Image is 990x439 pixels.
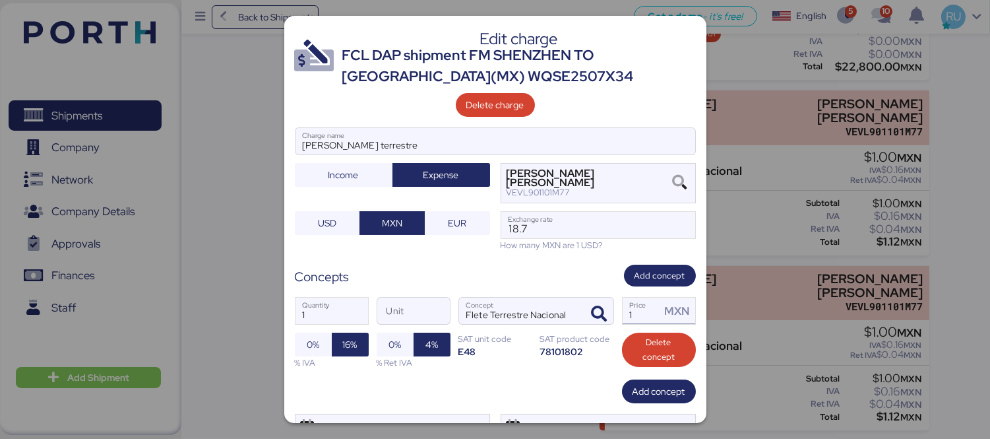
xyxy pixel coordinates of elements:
button: EUR [425,211,490,235]
div: Edit charge [342,33,696,45]
button: Delete concept [622,333,696,367]
button: ConceptConcept [586,300,613,328]
div: % Ret IVA [377,356,450,369]
div: % IVA [295,356,369,369]
span: 4% [425,337,438,353]
div: [PERSON_NAME] [PERSON_NAME] [507,169,669,188]
div: E48 [458,345,532,358]
input: Exchange rate [501,212,695,238]
button: USD [295,211,360,235]
span: USD [318,215,336,231]
span: MXN [382,215,402,231]
button: 0% [295,333,332,356]
button: Delete charge [456,93,535,117]
span: Delete charge [466,97,524,113]
div: SAT product code [540,333,614,345]
button: 4% [414,333,450,356]
input: Charge name [295,128,695,154]
span: Income [328,167,359,183]
span: Add concept [634,269,685,283]
div: How many MXN are 1 USD? [501,239,696,252]
button: Expense [392,163,490,187]
span: 0% [307,337,319,353]
div: Concepts [295,267,350,287]
span: 16% [343,337,357,353]
input: Price [623,298,661,324]
div: FCL DAP shipment FM SHENZHEN TO [GEOGRAPHIC_DATA](MX) WQSE2507X34 [342,45,696,88]
span: EUR [448,215,466,231]
div: 78101802 [540,345,614,358]
span: Expense [423,167,459,183]
span: Delete concept [633,335,685,364]
button: 0% [377,333,414,356]
button: 16% [332,333,369,356]
div: VEVL901101M77 [507,188,669,197]
button: MXN [359,211,425,235]
span: Add concept [633,384,685,399]
button: Add concept [624,265,696,287]
div: MXN [664,303,695,320]
button: Add concept [622,380,696,403]
div: SAT unit code [458,333,532,345]
input: Unit [377,298,450,324]
button: Income [295,163,392,187]
input: Quantity [295,298,368,324]
span: 0% [388,337,401,353]
input: Concept [459,298,582,324]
